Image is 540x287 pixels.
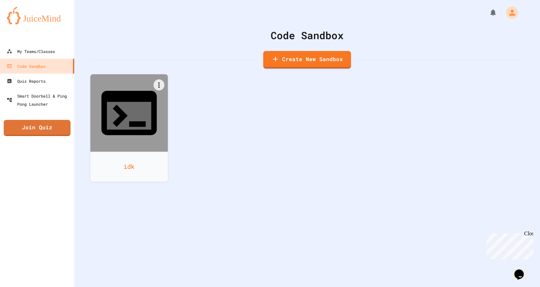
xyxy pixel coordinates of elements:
[3,3,47,43] div: Chat with us now!Close
[263,51,351,69] a: Create New Sandbox
[477,7,499,18] div: My Notifications
[90,152,168,182] div: idk
[91,28,523,43] div: Code Sandbox
[484,231,533,259] iframe: chat widget
[512,260,533,280] iframe: chat widget
[4,120,71,136] a: Join Quiz
[7,47,55,55] div: My Teams/Classes
[7,7,67,24] img: logo-orange.svg
[90,74,168,182] a: idk
[7,92,72,108] div: Smart Doorbell & Ping Pong Launcher
[7,77,46,85] div: Quiz Reports
[7,62,46,70] div: Code Sandbox
[499,5,520,20] div: My Account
